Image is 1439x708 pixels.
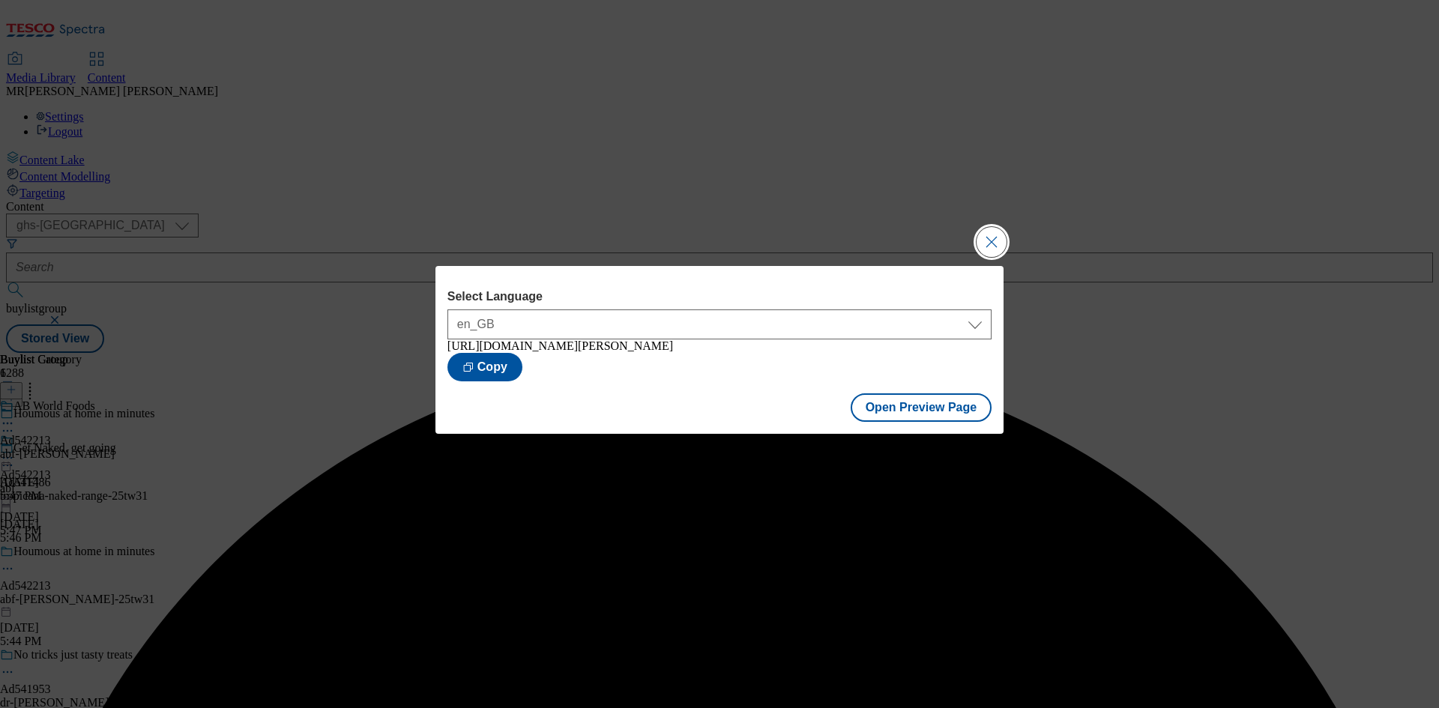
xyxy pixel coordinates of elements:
div: [URL][DOMAIN_NAME][PERSON_NAME] [447,339,992,353]
button: Copy [447,353,522,381]
button: Open Preview Page [851,393,992,422]
button: Close Modal [977,227,1007,257]
div: Modal [435,266,1004,434]
label: Select Language [447,290,992,303]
